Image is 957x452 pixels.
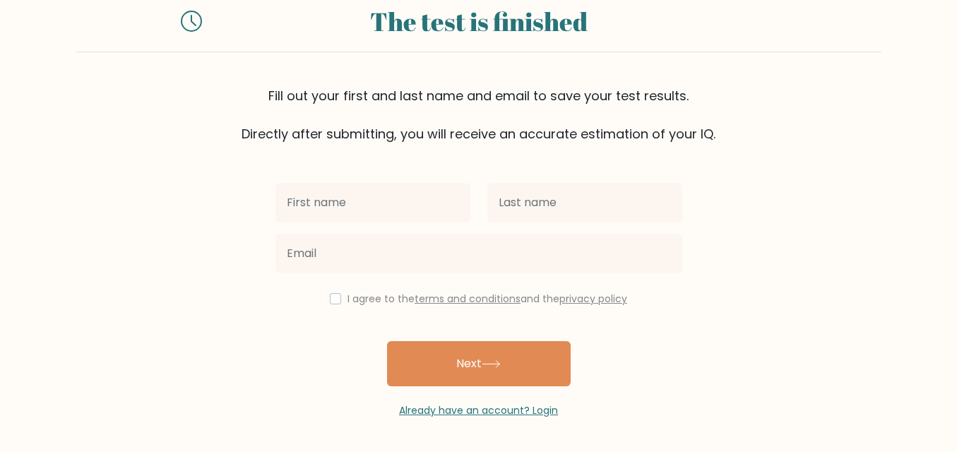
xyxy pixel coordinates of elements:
[399,403,558,417] a: Already have an account? Login
[219,2,739,40] div: The test is finished
[559,292,627,306] a: privacy policy
[415,292,521,306] a: terms and conditions
[347,292,627,306] label: I agree to the and the
[275,234,682,273] input: Email
[275,183,470,222] input: First name
[76,86,881,143] div: Fill out your first and last name and email to save your test results. Directly after submitting,...
[387,341,571,386] button: Next
[487,183,682,222] input: Last name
